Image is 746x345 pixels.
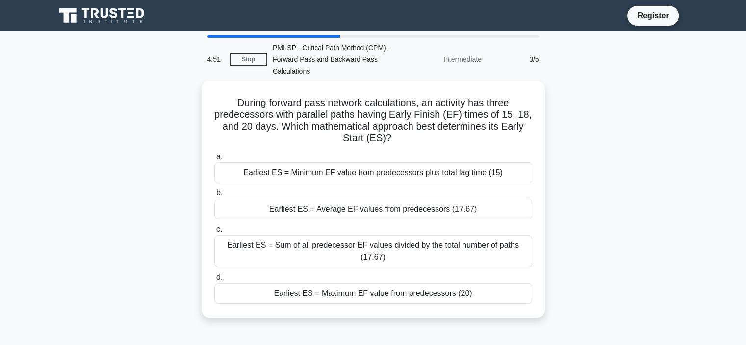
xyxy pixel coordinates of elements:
div: Earliest ES = Sum of all predecessor EF values divided by the total number of paths (17.67) [214,235,532,267]
h5: During forward pass network calculations, an activity has three predecessors with parallel paths ... [213,97,533,145]
span: d. [216,273,223,281]
span: a. [216,152,223,160]
div: Earliest ES = Average EF values from predecessors (17.67) [214,199,532,219]
span: c. [216,225,222,233]
div: 3/5 [488,50,545,69]
div: 4:51 [202,50,230,69]
div: Earliest ES = Maximum EF value from predecessors (20) [214,283,532,304]
a: Register [631,9,674,22]
div: Earliest ES = Minimum EF value from predecessors plus total lag time (15) [214,162,532,183]
div: PMI-SP - Critical Path Method (CPM) - Forward Pass and Backward Pass Calculations [267,38,402,81]
div: Intermediate [402,50,488,69]
a: Stop [230,53,267,66]
span: b. [216,188,223,197]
